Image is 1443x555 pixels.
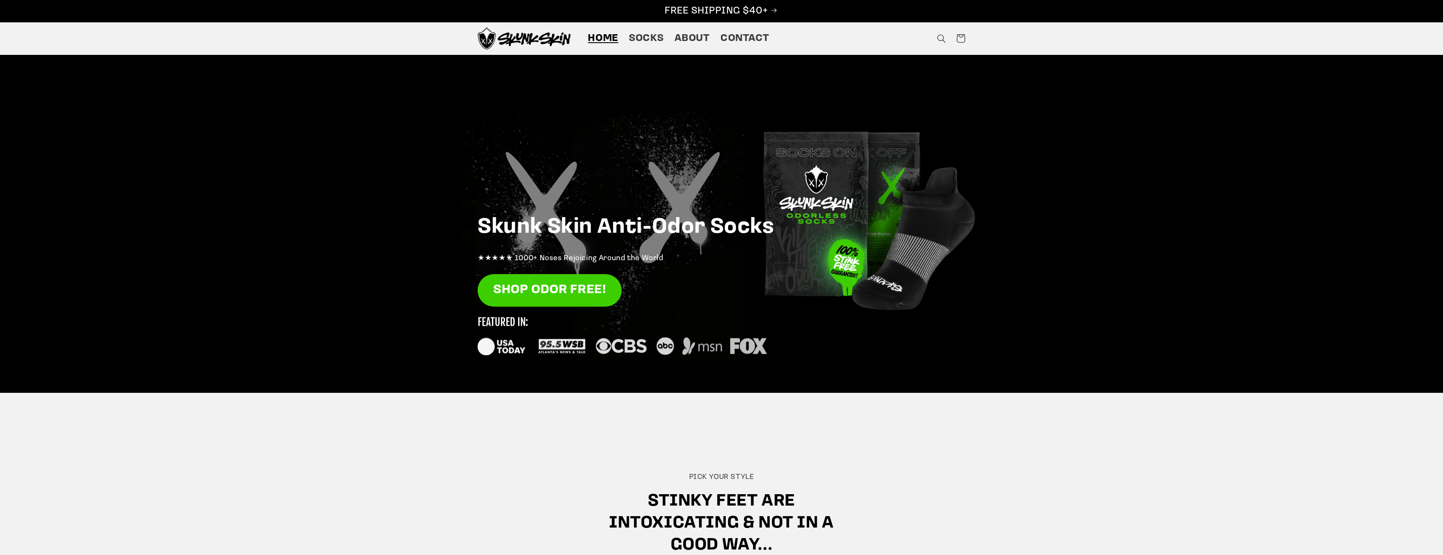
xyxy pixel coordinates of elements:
[629,32,663,45] span: Socks
[478,252,965,266] p: ★★★★★ 1000+ Noses Rejoicing Around the World
[584,473,859,482] h3: Pick your style
[624,27,669,50] a: Socks
[588,32,618,45] span: Home
[583,27,624,50] a: Home
[478,27,571,49] img: Skunk Skin Anti-Odor Socks.
[715,27,774,50] a: Contact
[669,27,715,50] a: About
[932,29,951,48] summary: Search
[674,32,710,45] span: About
[478,317,767,355] img: new_featured_logos_1_small.svg
[478,274,622,307] a: SHOP ODOR FREE!
[478,217,774,238] strong: Skunk Skin Anti-Odor Socks
[720,32,769,45] span: Contact
[9,5,1434,18] p: FREE SHIPPING $40+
